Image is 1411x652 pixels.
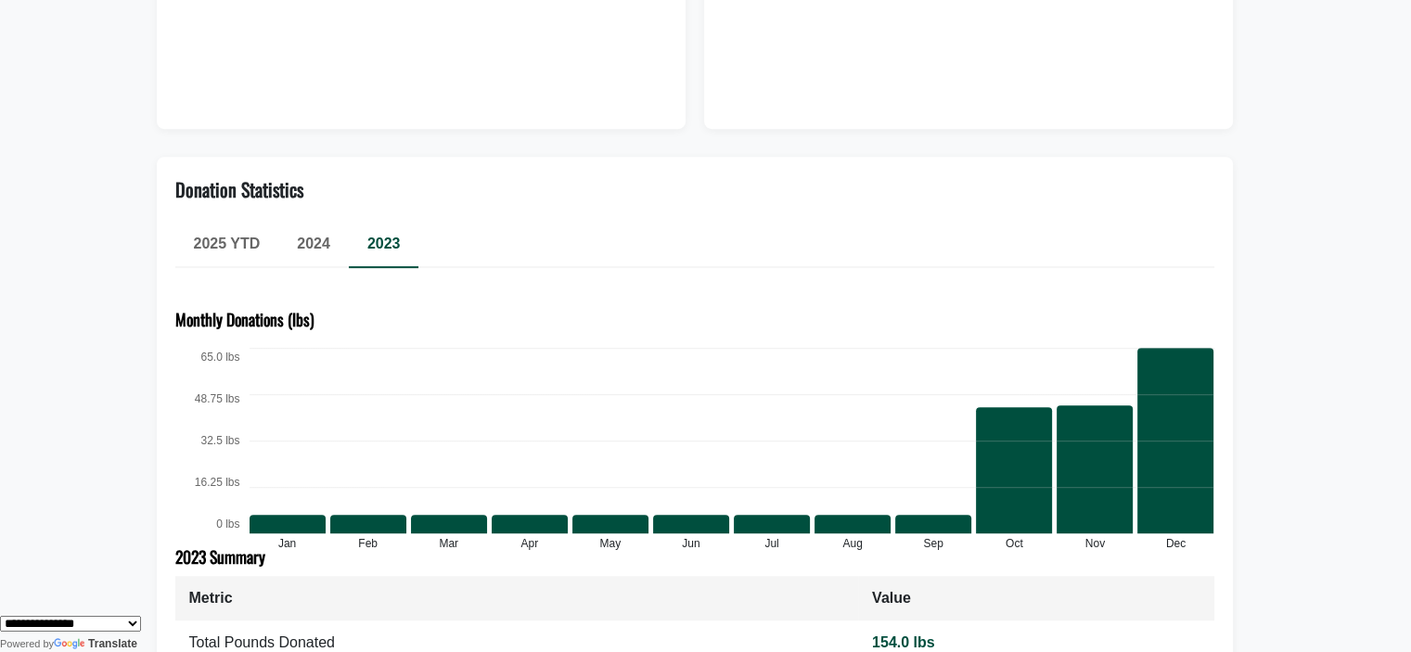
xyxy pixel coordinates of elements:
div: 32.5 lbs [175,431,240,450]
img: Google Translate [54,638,88,651]
div: 0 lbs [175,515,240,533]
div: 48.75 lbs [175,390,240,408]
div: 16.25 lbs [175,473,240,492]
span: 2024 [297,236,330,251]
h3: 2023 Summary [175,547,1214,567]
div: 65.0 lbs [175,348,240,366]
span: 2023 [367,236,401,251]
span: 2025 YTD [194,236,261,251]
div: Donation Statistics [175,175,303,203]
a: Translate [54,637,137,650]
th: Value [858,576,1214,620]
h3: Monthly Donations (lbs) [175,310,1214,329]
th: Metric [175,576,858,620]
